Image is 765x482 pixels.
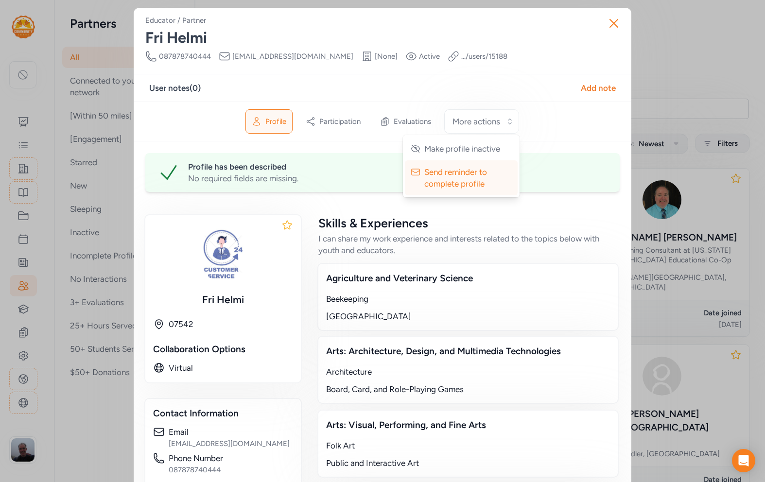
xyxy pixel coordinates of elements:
span: Profile [265,117,286,126]
span: [EMAIL_ADDRESS][DOMAIN_NAME] [232,52,353,61]
span: 087878740444 [159,52,211,61]
div: Folk Art [326,440,610,451]
div: Architecture [326,366,610,378]
span: Active [419,52,440,61]
span: Make profile inactive [424,143,500,155]
div: Arts: Visual, Performing, and Fine Arts [326,418,610,432]
div: Fri Helmi [153,293,293,307]
div: Arts: Architecture, Design, and Multimedia Technologies [326,344,610,358]
div: Phone Number [169,452,293,464]
div: Collaboration Options [153,343,293,356]
span: Participation [319,117,361,126]
div: Add note [581,82,616,94]
div: Profile has been described [188,161,608,172]
div: I can share my work experience and interests related to the topics below with youth and educators. [318,233,618,256]
span: More actions [452,116,500,127]
div: More actions [403,135,520,197]
div: 087878740444 [169,465,293,475]
div: Contact Information [153,407,293,420]
div: Public and Interactive Art [326,457,610,469]
div: Skills & Experiences [318,215,618,231]
a: .../users/15188 [461,52,507,61]
span: Evaluations [394,117,431,126]
div: [EMAIL_ADDRESS][DOMAIN_NAME] [169,439,293,448]
div: 07542 [169,318,293,330]
div: Open Intercom Messenger [732,449,755,472]
div: Agriculture and Veterinary Science [326,272,610,285]
img: uTqCXufmSQ6zr20Ynwih [192,223,254,285]
div: Board, Card, and Role-Playing Games [326,383,610,395]
div: No required fields are missing. [188,172,608,184]
div: Fri Helmi [145,29,620,47]
div: Educator / Partner [145,16,206,25]
button: More actions [444,109,519,134]
div: Virtual [169,362,293,374]
div: Email [169,426,293,438]
div: User notes ( 0 ) [149,82,201,94]
span: [None] [375,52,398,61]
div: [GEOGRAPHIC_DATA] [326,310,610,322]
div: Beekeeping [326,293,610,305]
span: Send reminder to complete profile [424,166,500,189]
